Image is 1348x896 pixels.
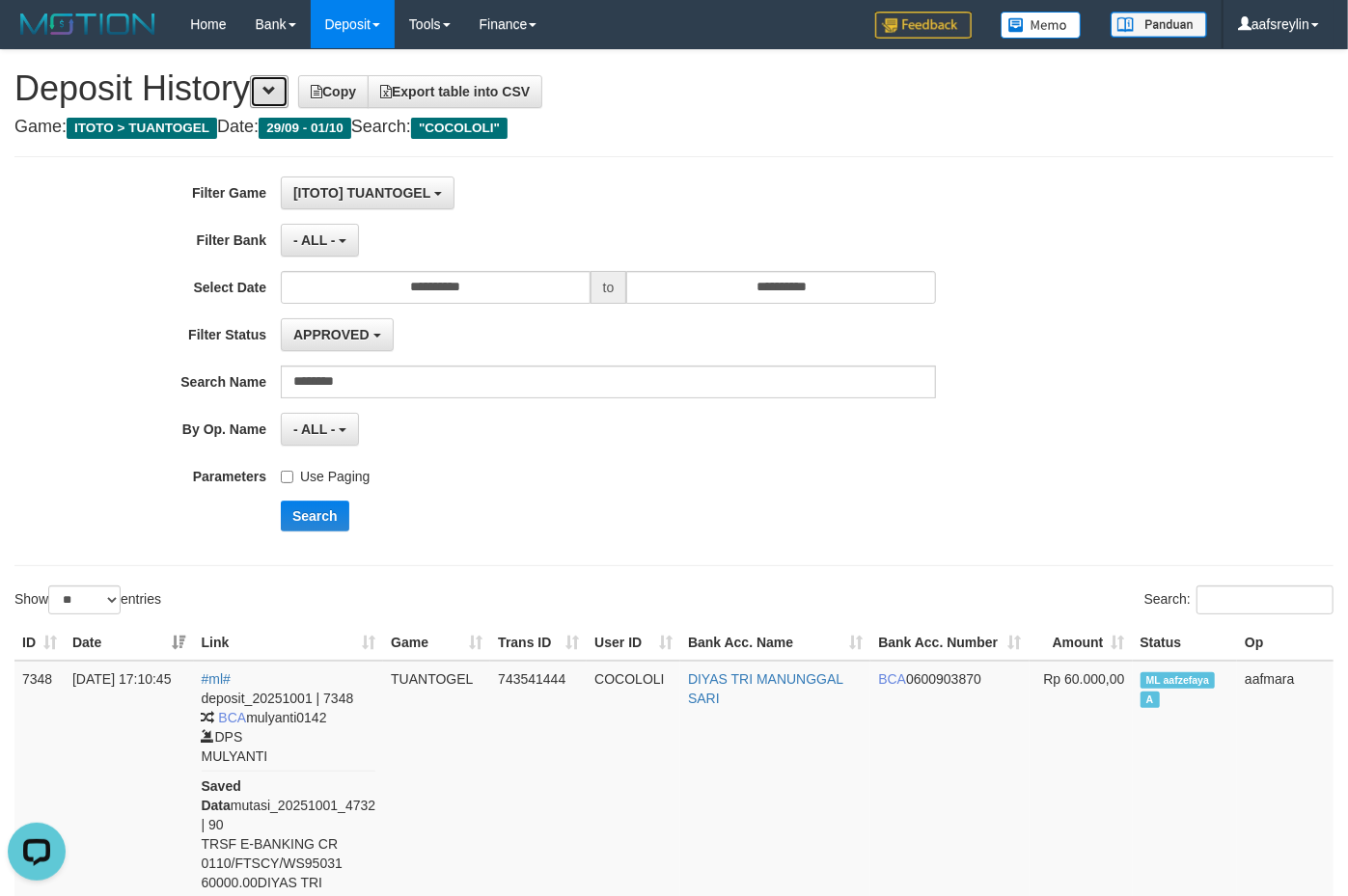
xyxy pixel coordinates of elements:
span: BCA [218,710,246,725]
span: "COCOLOLI" [411,118,508,139]
label: Use Paging [281,460,370,486]
a: #ml# [202,671,231,687]
span: 29/09 - 01/10 [259,118,351,139]
th: Date: activate to sort column ascending [65,625,194,661]
span: Manually Linked by aafzefaya [1141,672,1216,689]
img: MOTION_logo.png [14,10,161,39]
button: APPROVED [281,318,393,351]
span: APPROVED [293,327,370,342]
a: DIYAS TRI MANUNGGAL SARI [688,671,843,706]
span: [ITOTO] TUANTOGEL [293,185,430,201]
b: Saved Data [202,778,241,813]
th: Status [1133,625,1238,661]
img: Button%20Memo.svg [1001,12,1082,39]
span: - ALL - [293,421,336,437]
a: Copy [298,75,369,108]
span: ITOTO > TUANTOGEL [67,118,217,139]
h4: Game: Date: Search: [14,118,1334,137]
th: Game: activate to sort column ascending [383,625,490,661]
th: Trans ID: activate to sort column ascending [490,625,587,661]
span: Rp 60.000,00 [1043,671,1124,687]
span: to [591,271,627,304]
span: BCA [878,671,906,687]
th: Bank Acc. Name: activate to sort column ascending [680,625,870,661]
th: User ID: activate to sort column ascending [587,625,680,661]
img: panduan.png [1111,12,1207,38]
span: Copy [311,84,356,99]
th: ID: activate to sort column ascending [14,625,65,661]
th: Amount: activate to sort column ascending [1030,625,1133,661]
th: Link: activate to sort column ascending [194,625,384,661]
img: Feedback.jpg [875,12,972,39]
select: Showentries [48,585,121,614]
h1: Deposit History [14,69,1334,108]
span: Export table into CSV [380,84,530,99]
button: Open LiveChat chat widget [8,8,66,66]
button: [ITOTO] TUANTOGEL [281,176,454,209]
th: Op [1237,625,1334,661]
a: Export table into CSV [368,75,542,108]
input: Search: [1197,585,1334,614]
input: Use Paging [281,471,293,483]
th: Bank Acc. Number: activate to sort column ascending [870,625,1029,661]
button: - ALL - [281,224,359,257]
label: Show entries [14,585,161,614]
button: - ALL - [281,413,359,446]
span: - ALL - [293,232,336,248]
button: Search [281,501,349,531]
span: Approved [1141,692,1160,708]
label: Search: [1144,585,1334,614]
